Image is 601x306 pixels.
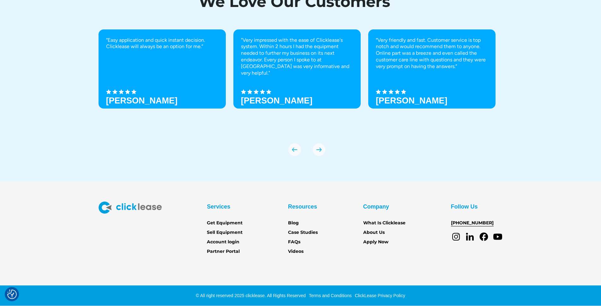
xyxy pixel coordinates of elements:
img: Black star icon [401,89,406,94]
a: Blog [288,220,299,227]
img: Black star icon [395,89,400,94]
strong: [PERSON_NAME] [241,96,313,105]
a: Apply Now [363,239,388,246]
img: Black star icon [382,89,387,94]
a: FAQs [288,239,300,246]
div: Company [363,202,389,212]
a: ClickLease Privacy Policy [353,293,405,298]
img: Black star icon [241,89,246,94]
div: 3 of 8 [368,29,496,131]
div: next slide [313,143,325,156]
p: "Very impressed with the ease of Clicklease's system. Within 2 hours I had the equipment needed t... [241,37,353,77]
a: Partner Portal [207,248,240,255]
a: What Is Clicklease [363,220,406,227]
div: 1 of 8 [99,29,226,131]
a: [PHONE_NUMBER] [451,220,494,227]
div: Resources [288,202,317,212]
a: Terms and Conditions [307,293,352,298]
img: arrow Icon [313,143,325,156]
h3: [PERSON_NAME] [376,96,448,105]
img: Black star icon [247,89,252,94]
div: Services [207,202,230,212]
img: Black star icon [125,89,130,94]
a: About Us [363,229,385,236]
div: previous slide [288,143,301,156]
img: Black star icon [254,89,259,94]
a: Account login [207,239,239,246]
a: Case Studies [288,229,318,236]
h3: [PERSON_NAME] [106,96,178,105]
img: Black star icon [260,89,265,94]
img: arrow Icon [288,143,301,156]
img: Black star icon [388,89,394,94]
img: Black star icon [376,89,381,94]
img: Black star icon [131,89,136,94]
a: Sell Equipment [207,229,243,236]
div: © All right reserved 2025 clicklease. All Rights Reserved [196,292,306,299]
img: Clicklease logo [99,202,162,214]
button: Consent Preferences [7,290,17,299]
img: Revisit consent button [7,290,17,299]
img: Black star icon [106,89,111,94]
p: “Easy application and quick instant decision. Clicklease will always be an option for me.” [106,37,218,50]
div: Follow Us [451,202,478,212]
div: carousel [99,29,503,156]
p: “Very friendly and fast. Customer service is top notch and would recommend them to anyone. Online... [376,37,488,70]
img: Black star icon [119,89,124,94]
img: Black star icon [266,89,271,94]
a: Videos [288,248,304,255]
div: 2 of 8 [233,29,361,131]
img: Black star icon [112,89,117,94]
a: Get Equipment [207,220,243,227]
